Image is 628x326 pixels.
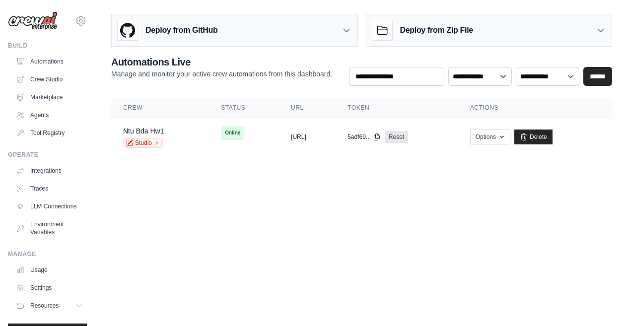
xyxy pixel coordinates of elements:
a: Integrations [12,163,87,179]
th: Crew [111,98,209,118]
div: Operate [8,151,87,159]
a: Settings [12,280,87,296]
a: Agents [12,107,87,123]
button: 5adf69... [348,133,381,141]
a: Automations [12,54,87,69]
a: Usage [12,262,87,278]
img: GitHub Logo [118,20,138,40]
a: Delete [514,130,553,144]
a: Environment Variables [12,216,87,240]
p: Manage and monitor your active crew automations from this dashboard. [111,69,332,79]
button: Resources [12,298,87,314]
a: Traces [12,181,87,196]
span: Resources [30,302,59,310]
a: Reset [385,131,408,143]
a: Studio [123,138,163,148]
a: Ntu Bda Hw1 [123,127,164,135]
div: Build [8,42,87,50]
img: Logo [8,11,58,30]
a: Crew Studio [12,71,87,87]
th: Actions [458,98,612,118]
th: Token [336,98,458,118]
button: Options [470,130,510,144]
h3: Deploy from Zip File [400,24,473,36]
a: Tool Registry [12,125,87,141]
span: Online [221,126,244,140]
h3: Deploy from GitHub [145,24,217,36]
a: Marketplace [12,89,87,105]
div: Manage [8,250,87,258]
th: URL [279,98,336,118]
h2: Automations Live [111,55,332,69]
th: Status [209,98,279,118]
a: LLM Connections [12,198,87,214]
